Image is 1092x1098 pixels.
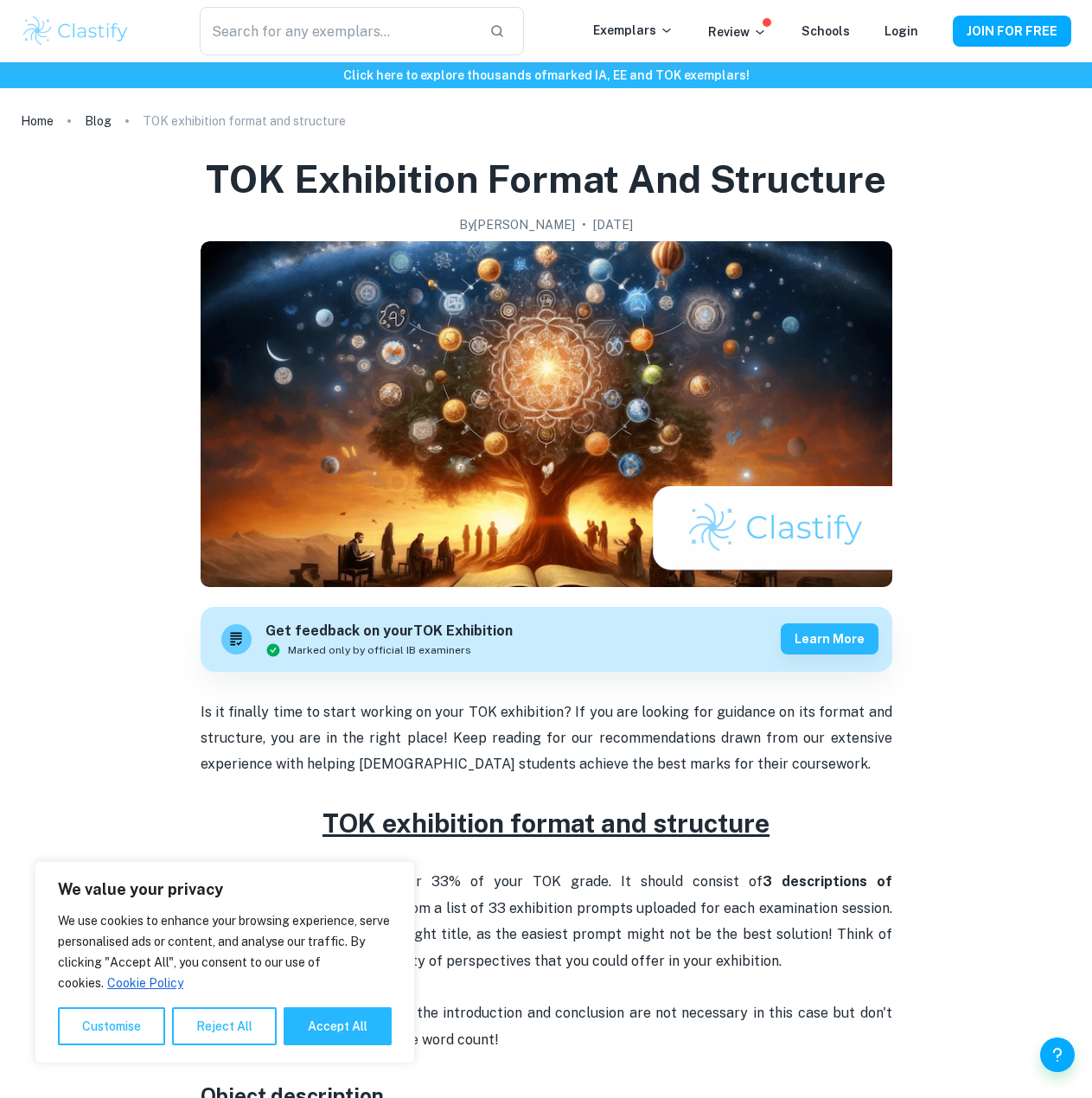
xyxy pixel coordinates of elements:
[21,14,131,48] img: Clastify logo
[593,215,633,234] h2: [DATE]
[201,1000,892,1079] p: When it comes to the structure, the introduction and conclusion are not necessary in this case bu...
[58,879,392,900] p: We value your privacy
[201,699,892,778] p: Is it finally time to start working on your TOK exhibition? If you are looking for guidance on it...
[58,910,392,993] p: We use cookies to enhance your browsing experience, serve personalised ads or content, and analys...
[200,7,476,55] input: Search for any exemplars...
[288,642,471,658] span: Marked only by official IB examiners
[206,154,886,205] h1: TOK exhibition format and structure
[201,607,892,672] a: Get feedback on yourTOK ExhibitionMarked only by official IB examinersLearn more
[21,109,54,133] a: Home
[459,215,575,234] h2: By [PERSON_NAME]
[201,241,892,587] img: TOK exhibition format and structure cover image
[593,21,674,40] p: Exemplars
[106,975,184,991] a: Cookie Policy
[582,215,586,234] p: •
[284,1007,392,1045] button: Accept All
[884,24,918,38] a: Login
[1040,1037,1075,1072] button: Help and Feedback
[781,623,878,654] button: Learn more
[172,1007,277,1045] button: Reject All
[322,808,770,839] u: TOK exhibition format and structure
[85,109,112,133] a: Blog
[201,843,892,974] p: Your TOK exhibition counts for 33% of your TOK grade. It should consist of referring to a prompt ...
[3,66,1089,85] h6: Click here to explore thousands of marked IA, EE and TOK exemplars !
[265,621,513,642] h6: Get feedback on your TOK Exhibition
[708,22,767,41] p: Review
[801,24,850,38] a: Schools
[58,1007,165,1045] button: Customise
[953,16,1071,47] button: JOIN FOR FREE
[35,861,415,1063] div: We value your privacy
[143,112,346,131] p: TOK exhibition format and structure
